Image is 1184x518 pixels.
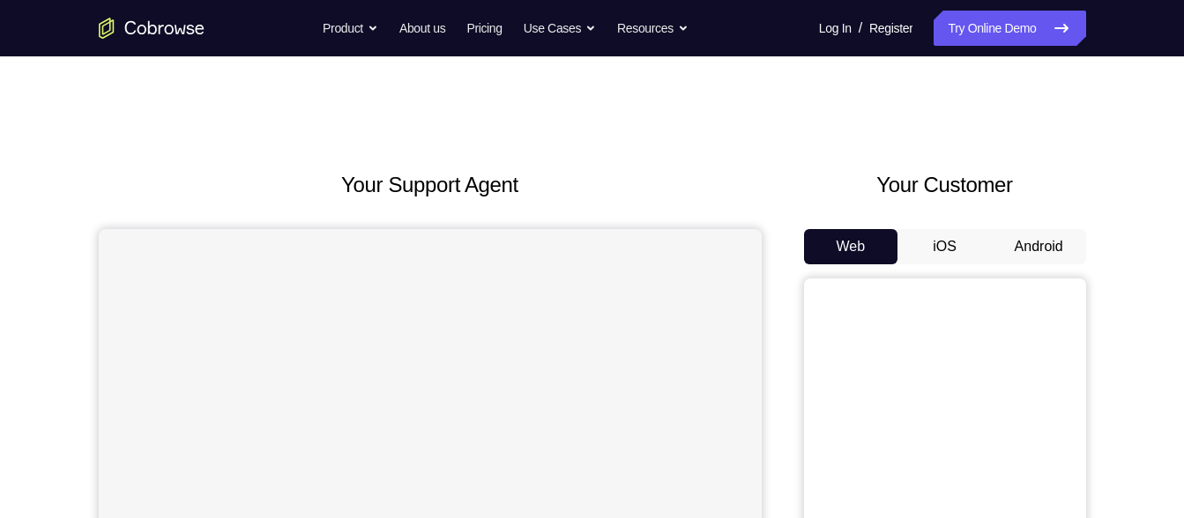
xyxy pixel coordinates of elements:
[99,18,205,39] a: Go to the home page
[869,11,912,46] a: Register
[466,11,502,46] a: Pricing
[934,11,1085,46] a: Try Online Demo
[859,18,862,39] span: /
[617,11,689,46] button: Resources
[804,229,898,264] button: Web
[897,229,992,264] button: iOS
[99,169,762,201] h2: Your Support Agent
[399,11,445,46] a: About us
[323,11,378,46] button: Product
[819,11,852,46] a: Log In
[804,169,1086,201] h2: Your Customer
[992,229,1086,264] button: Android
[524,11,596,46] button: Use Cases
